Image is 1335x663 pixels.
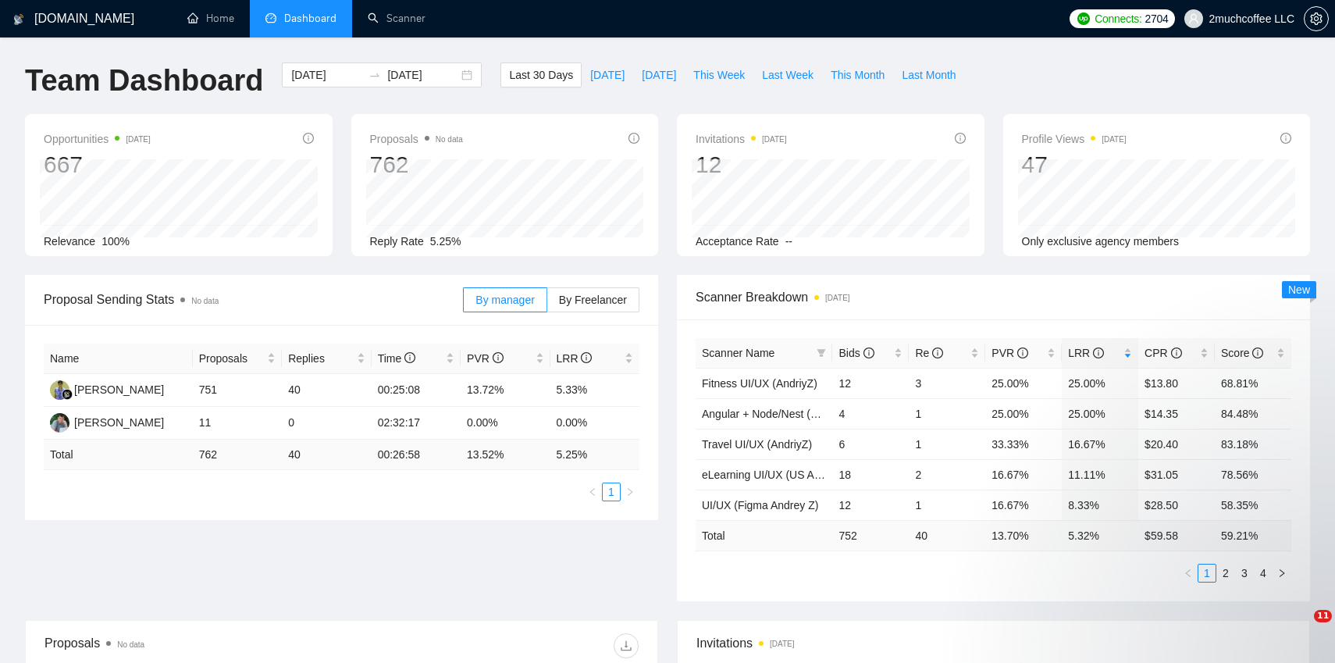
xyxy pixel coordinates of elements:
span: info-circle [404,352,415,363]
span: LRR [557,352,593,365]
a: homeHome [187,12,234,25]
span: swap-right [368,69,381,81]
td: 11 [193,407,282,440]
span: Only exclusive agency members [1022,235,1180,248]
span: Bids [838,347,874,359]
span: [DATE] [590,66,625,84]
span: No data [191,297,219,305]
td: $14.35 [1138,398,1215,429]
th: Proposals [193,344,282,374]
div: 667 [44,150,151,180]
span: info-circle [581,352,592,363]
td: 12 [832,490,909,520]
span: user [1188,13,1199,24]
a: searchScanner [368,12,425,25]
span: Profile Views [1022,130,1127,148]
td: 4 [832,398,909,429]
a: Travel UI/UX (AndriyZ) [702,438,812,451]
span: 11 [1314,610,1332,622]
span: info-circle [932,348,943,358]
td: 25.00% [1062,368,1138,398]
span: info-circle [1171,348,1182,358]
td: 0.00% [550,407,640,440]
iframe: Intercom live chat [1282,610,1319,647]
td: 762 [193,440,282,470]
td: $13.80 [1138,368,1215,398]
td: 00:26:58 [372,440,461,470]
span: Score [1221,347,1263,359]
td: 11.11% [1062,459,1138,490]
button: This Week [685,62,753,87]
img: AD [50,380,69,400]
a: UI/UX (Figma Andrey Z) [702,499,818,512]
span: This Month [831,66,885,84]
li: Next Page [621,483,639,501]
td: 6 [832,429,909,459]
button: Last 30 Days [500,62,582,87]
span: download [614,640,638,652]
td: $31.05 [1138,459,1215,490]
td: 0 [282,407,371,440]
span: By manager [475,294,534,306]
span: setting [1305,12,1328,25]
td: 68.81% [1215,368,1291,398]
a: 1 [603,483,620,501]
span: 2704 [1145,10,1169,27]
span: Proposals [199,350,264,367]
td: 8.33% [1062,490,1138,520]
td: 2 [909,459,985,490]
div: [PERSON_NAME] [74,414,164,431]
span: Re [915,347,943,359]
span: Relevance [44,235,95,248]
button: setting [1304,6,1329,31]
span: Last Week [762,66,813,84]
td: $28.50 [1138,490,1215,520]
img: gigradar-bm.png [62,389,73,400]
td: Total [696,520,832,551]
th: Replies [282,344,371,374]
img: DM [50,413,69,433]
li: 1 [602,483,621,501]
td: 5.33% [550,374,640,407]
td: 13.72% [461,374,550,407]
span: Scanner Name [702,347,774,359]
td: 25.00% [985,398,1062,429]
time: [DATE] [770,640,794,648]
button: Last Month [893,62,964,87]
td: 40 [909,520,985,551]
span: info-circle [1093,348,1104,358]
a: Angular + Node/Nest (Vadim B) [702,408,854,420]
td: 18 [832,459,909,490]
span: No data [117,640,144,649]
span: [DATE] [642,66,676,84]
a: AD[PERSON_NAME] [50,383,164,395]
span: Acceptance Rate [696,235,779,248]
td: 16.67% [1062,429,1138,459]
td: 25.00% [1062,398,1138,429]
div: Proposals [44,633,342,658]
span: 5.25% [430,235,461,248]
span: Dashboard [284,12,336,25]
td: 752 [832,520,909,551]
span: dashboard [265,12,276,23]
span: info-circle [955,133,966,144]
span: Reply Rate [370,235,424,248]
span: info-circle [1280,133,1291,144]
a: setting [1304,12,1329,25]
span: filter [813,341,829,365]
span: This Week [693,66,745,84]
span: Replies [288,350,353,367]
td: 40 [282,374,371,407]
a: DM[PERSON_NAME] [50,415,164,428]
div: 762 [370,150,463,180]
span: info-circle [493,352,504,363]
td: $20.40 [1138,429,1215,459]
input: Start date [291,66,362,84]
time: [DATE] [126,135,150,144]
span: 100% [101,235,130,248]
span: Invitations [696,633,1290,653]
span: Opportunities [44,130,151,148]
td: 1 [909,490,985,520]
td: 12 [832,368,909,398]
li: Previous Page [583,483,602,501]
